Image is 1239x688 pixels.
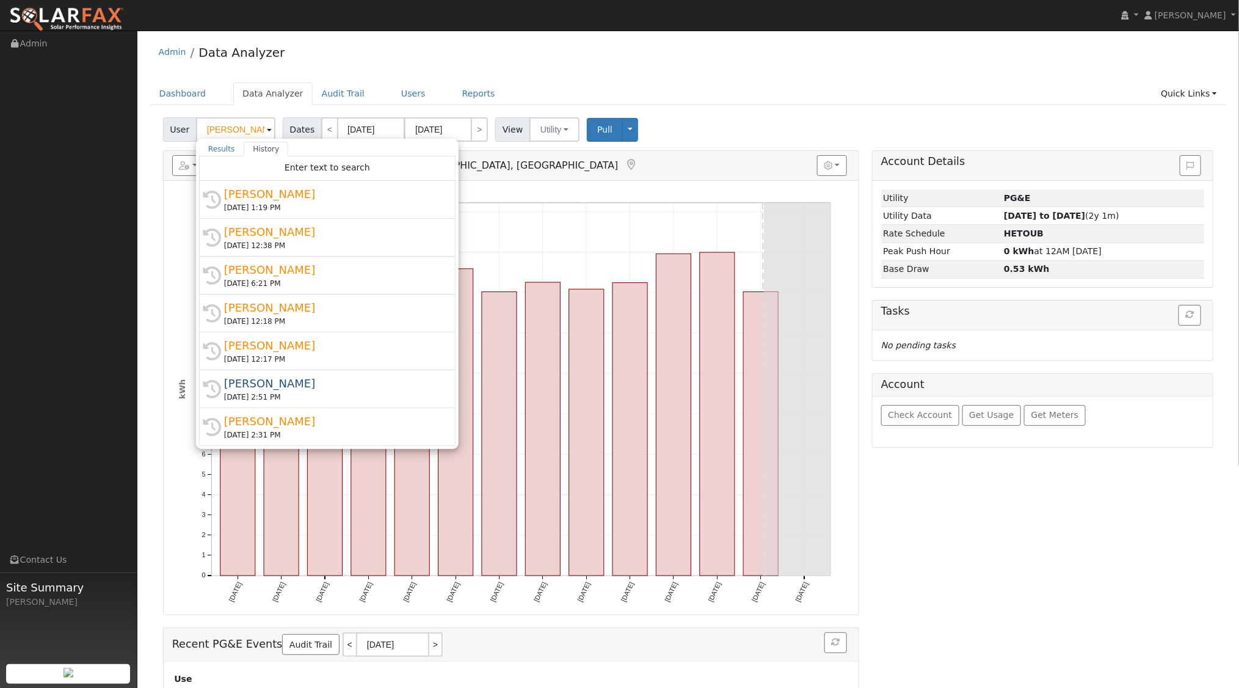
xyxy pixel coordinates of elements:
[203,418,221,436] i: History
[1155,10,1226,20] span: [PERSON_NAME]
[202,552,205,559] text: 1
[202,572,205,579] text: 0
[224,202,441,213] div: [DATE] 1:19 PM
[482,292,517,576] rect: onclick=""
[471,117,488,142] a: >
[362,159,619,171] span: Baywood-[GEOGRAPHIC_DATA], [GEOGRAPHIC_DATA]
[881,225,1002,243] td: Rate Schedule
[453,82,504,105] a: Reports
[881,305,1204,318] h5: Tasks
[358,581,373,603] text: [DATE]
[224,430,441,441] div: [DATE] 2:31 PM
[794,581,809,603] text: [DATE]
[314,581,330,603] text: [DATE]
[203,380,221,398] i: History
[224,375,441,392] div: [PERSON_NAME]
[203,342,221,360] i: History
[224,240,441,251] div: [DATE] 12:38 PM
[307,271,342,576] rect: onclick=""
[271,581,286,603] text: [DATE]
[707,581,722,603] text: [DATE]
[969,410,1014,420] span: Get Usage
[202,511,205,519] text: 3
[198,45,285,60] a: Data Analyzer
[402,581,417,603] text: [DATE]
[881,189,1002,207] td: Utility
[172,632,850,657] h5: Recent PG&E Events
[525,282,560,576] rect: onclick=""
[881,155,1204,168] h5: Account Details
[150,82,216,105] a: Dashboard
[224,316,441,327] div: [DATE] 12:18 PM
[1004,264,1050,274] strong: 0.53 kWh
[569,290,604,576] rect: onclick=""
[202,470,205,478] text: 5
[285,163,370,172] span: Enter text to search
[202,450,205,458] text: 6
[1002,243,1205,260] td: at 12AM [DATE]
[224,337,441,354] div: [PERSON_NAME]
[881,260,1002,278] td: Base Draw
[6,579,131,596] span: Site Summary
[624,159,638,171] a: Map
[743,292,778,576] rect: onclick=""
[196,117,275,142] input: Select a User
[529,117,580,142] button: Utility
[881,378,925,390] h5: Account
[224,224,441,240] div: [PERSON_NAME]
[394,236,429,576] rect: onclick=""
[495,117,530,142] span: View
[224,354,441,365] div: [DATE] 12:17 PM
[1004,211,1119,221] span: (2y 1m)
[203,229,221,247] i: History
[203,266,221,285] i: History
[700,252,735,576] rect: onclick=""
[445,581,460,603] text: [DATE]
[881,207,1002,225] td: Utility Data
[343,632,356,657] a: <
[532,581,548,603] text: [DATE]
[351,268,386,576] rect: onclick=""
[233,82,313,105] a: Data Analyzer
[1004,246,1034,256] strong: 0 kWh
[313,82,374,105] a: Audit Trail
[220,283,255,576] rect: onclick=""
[163,117,197,142] span: User
[202,491,205,498] text: 4
[1004,229,1044,238] strong: B
[1180,155,1201,176] button: Issue History
[227,581,242,603] text: [DATE]
[824,632,847,653] button: Refresh
[202,532,205,539] text: 2
[178,379,187,399] text: kWh
[264,248,299,576] rect: onclick=""
[392,82,435,105] a: Users
[283,117,322,142] span: Dates
[199,142,244,156] a: Results
[750,581,766,603] text: [DATE]
[489,581,504,603] text: [DATE]
[1152,82,1226,105] a: Quick Links
[1004,193,1031,203] strong: ID: 17138985, authorized: 08/05/25
[224,262,441,278] div: [PERSON_NAME]
[1179,305,1201,326] button: Refresh
[438,269,473,576] rect: onclick=""
[881,243,1002,260] td: Peak Push Hour
[881,405,959,426] button: Check Account
[203,191,221,209] i: History
[656,254,691,576] rect: onclick=""
[244,142,288,156] a: History
[881,340,956,350] i: No pending tasks
[612,283,647,576] rect: onclick=""
[203,304,221,323] i: History
[1004,211,1085,221] strong: [DATE] to [DATE]
[321,117,338,142] a: <
[64,668,73,678] img: retrieve
[576,581,591,603] text: [DATE]
[224,413,441,430] div: [PERSON_NAME]
[9,7,124,32] img: SolarFax
[224,299,441,316] div: [PERSON_NAME]
[6,596,131,609] div: [PERSON_NAME]
[429,632,443,657] a: >
[224,278,441,289] div: [DATE] 6:21 PM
